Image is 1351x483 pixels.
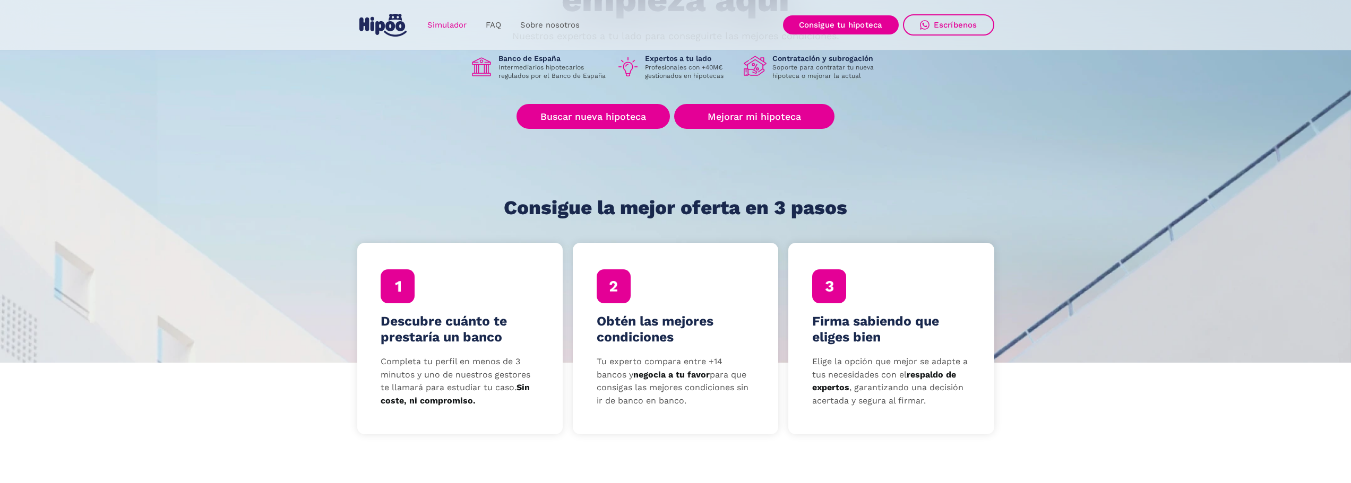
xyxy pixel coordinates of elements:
p: Elige la opción que mejor se adapte a tus necesidades con el , garantizando una decisión acertada... [812,355,970,408]
strong: Sin coste, ni compromiso. [381,382,530,406]
h4: Firma sabiendo que eliges bien [812,313,970,345]
a: Mejorar mi hipoteca [674,104,834,129]
h4: Descubre cuánto te prestaría un banco [381,313,539,345]
strong: negocia a tu favor [633,370,710,380]
a: Sobre nosotros [511,15,589,36]
h1: Expertos a tu lado [645,54,735,63]
a: Consigue tu hipoteca [783,15,899,34]
p: Profesionales con +40M€ gestionados en hipotecas [645,63,735,80]
a: home [357,10,409,41]
h1: Consigue la mejor oferta en 3 pasos [504,197,847,218]
p: Completa tu perfil en menos de 3 minutos y uno de nuestros gestores te llamará para estudiar tu c... [381,355,539,408]
p: Soporte para contratar tu nueva hipoteca o mejorar la actual [772,63,882,80]
h4: Obtén las mejores condiciones [597,313,755,345]
p: Intermediarios hipotecarios regulados por el Banco de España [498,63,608,80]
a: Simulador [418,15,476,36]
h1: Banco de España [498,54,608,63]
a: Escríbenos [903,14,994,36]
a: Buscar nueva hipoteca [517,104,670,129]
a: FAQ [476,15,511,36]
h1: Contratación y subrogación [772,54,882,63]
div: Escríbenos [934,20,977,30]
p: Tu experto compara entre +14 bancos y para que consigas las mejores condiciones sin ir de banco e... [597,355,755,408]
